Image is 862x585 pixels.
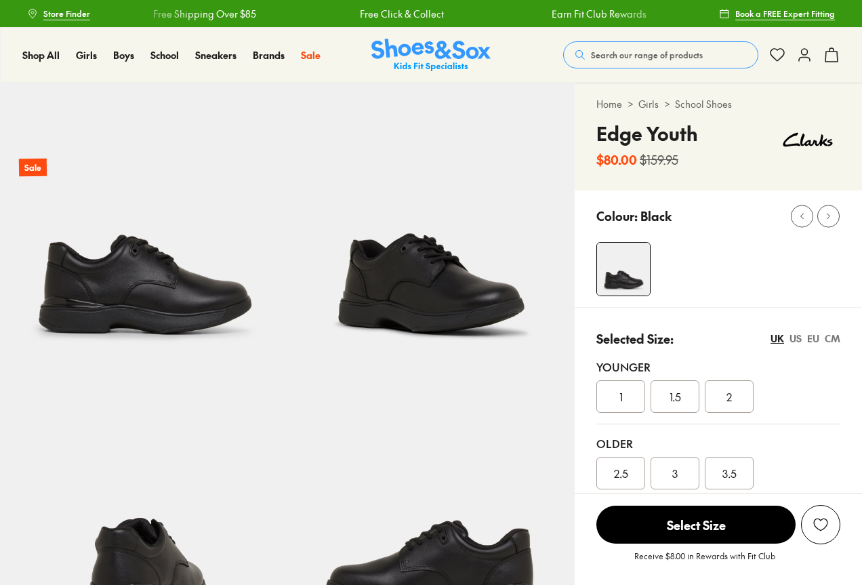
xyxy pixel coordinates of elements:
[22,48,60,62] a: Shop All
[195,48,237,62] a: Sneakers
[722,465,737,481] span: 3.5
[43,7,90,20] span: Store Finder
[619,388,623,405] span: 1
[614,465,628,481] span: 2.5
[287,83,575,370] img: 5-517201_1
[359,7,443,21] a: Free Click & Collect
[640,150,678,169] s: $159.95
[596,505,796,544] button: Select Size
[371,39,491,72] a: Shoes & Sox
[825,331,840,346] div: CM
[735,7,835,20] span: Book a FREE Expert Fitting
[551,7,646,21] a: Earn Fit Club Rewards
[591,49,703,61] span: Search our range of products
[726,388,732,405] span: 2
[596,119,698,148] h4: Edge Youth
[19,159,47,177] p: Sale
[670,388,681,405] span: 1.5
[596,435,840,451] div: Older
[596,97,840,111] div: > >
[596,97,622,111] a: Home
[789,331,802,346] div: US
[253,48,285,62] a: Brands
[597,243,650,296] img: 4-517202_1
[563,41,758,68] button: Search our range of products
[634,550,775,574] p: Receive $8.00 in Rewards with Fit Club
[596,359,840,375] div: Younger
[596,506,796,544] span: Select Size
[640,207,672,225] p: Black
[596,329,674,348] p: Selected Size:
[76,48,97,62] a: Girls
[807,331,819,346] div: EU
[596,150,637,169] b: $80.00
[775,119,840,160] img: Vendor logo
[801,505,840,544] button: Add to Wishlist
[27,1,90,26] a: Store Finder
[152,7,255,21] a: Free Shipping Over $85
[719,1,835,26] a: Book a FREE Expert Fitting
[596,207,638,225] p: Colour:
[14,494,68,544] iframe: Gorgias live chat messenger
[113,48,134,62] a: Boys
[638,97,659,111] a: Girls
[150,48,179,62] a: School
[672,465,678,481] span: 3
[771,331,784,346] div: UK
[301,48,321,62] a: Sale
[675,97,732,111] a: School Shoes
[371,39,491,72] img: SNS_Logo_Responsive.svg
